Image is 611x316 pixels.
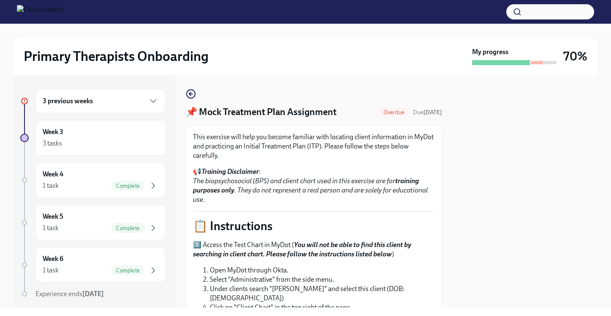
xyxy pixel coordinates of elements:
h6: 3 previous weeks [43,96,93,106]
span: Experience ends [35,290,104,298]
span: Due [413,109,442,116]
span: Complete [111,225,145,231]
div: 1 task [43,181,59,190]
p: 📢 : [193,167,435,204]
h6: Week 3 [43,127,63,137]
strong: [DATE] [424,109,442,116]
a: Week 51 taskComplete [20,205,166,240]
p: This exercise will help you become familiar with locating client information in MyDot and practic... [193,132,435,160]
li: Select "Administrative" from the side menu. [210,275,435,284]
p: 📋 Instructions [193,218,435,234]
div: 3 previous weeks [35,89,166,113]
span: Overdue [378,109,410,115]
li: Click on "Client Chart" in the top right of the page [210,303,435,312]
a: Week 41 taskComplete [20,162,166,198]
h6: Week 4 [43,170,63,179]
h2: Primary Therapists Onboarding [24,48,209,65]
strong: You will not be able to find this client by searching in client chart. Please follow the instruct... [193,241,411,258]
em: The biopsychosocial (BPS) and client chart used in this exercise are for . They do not represent ... [193,177,428,203]
img: CharlieHealth [17,5,64,19]
span: August 15th, 2025 09:00 [413,108,442,116]
div: 3 tasks [43,139,62,148]
p: 1️⃣ Access the Test Chart in MyDot ( ) [193,240,435,259]
strong: My progress [472,47,508,57]
h6: Week 6 [43,254,63,264]
div: 1 task [43,223,59,233]
div: 1 task [43,266,59,275]
span: Complete [111,267,145,274]
a: Week 61 taskComplete [20,247,166,283]
strong: Training Disclaimer [201,168,259,176]
li: Open MyDot through Okta. [210,266,435,275]
h3: 70% [563,49,587,64]
strong: [DATE] [82,290,104,298]
a: Week 33 tasks [20,120,166,156]
span: Complete [111,183,145,189]
h4: 📌 Mock Treatment Plan Assignment [186,106,337,118]
li: Under clients search "[PERSON_NAME]" and select this client (DOB: [DEMOGRAPHIC_DATA]) [210,284,435,303]
h6: Week 5 [43,212,63,221]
